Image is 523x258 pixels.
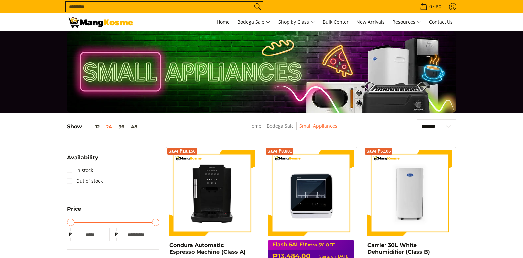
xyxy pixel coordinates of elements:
[428,4,433,9] span: 0
[67,206,81,217] summary: Open
[213,13,233,31] a: Home
[67,155,98,160] span: Availability
[234,13,274,31] a: Bodega Sale
[67,155,98,165] summary: Open
[115,124,128,129] button: 36
[67,231,74,238] span: ₱
[367,242,430,255] a: Carrier 30L White Dehumidifier (Class B)
[67,206,81,212] span: Price
[67,176,103,186] a: Out of stock
[217,19,230,25] span: Home
[200,122,385,137] nav: Breadcrumbs
[389,13,424,31] a: Resources
[67,123,140,130] h5: Show
[128,124,140,129] button: 48
[429,19,453,25] span: Contact Us
[392,18,421,26] span: Resources
[418,3,443,10] span: •
[426,13,456,31] a: Contact Us
[267,149,292,153] span: Save ₱8,801
[267,123,294,129] a: Bodega Sale
[275,13,318,31] a: Shop by Class
[252,2,263,12] button: Search
[139,13,456,31] nav: Main Menu
[366,149,391,153] span: Save ₱5,106
[248,123,261,129] a: Home
[435,4,442,9] span: ₱0
[82,124,103,129] button: 12
[353,13,388,31] a: New Arrivals
[67,17,133,28] img: Small Appliances l Mang Kosme: Home Appliances Warehouse Sale
[67,165,93,176] a: In stock
[169,242,246,255] a: Condura Automatic Espresso Machine (Class A)
[113,231,120,238] span: ₱
[278,18,315,26] span: Shop by Class
[356,19,385,25] span: New Arrivals
[169,149,196,153] span: Save ₱18,150
[320,13,352,31] a: Bulk Center
[367,150,452,236] img: Carrier 30L White Dehumidifier (Class B)
[237,18,270,26] span: Bodega Sale
[299,123,337,129] a: Small Appliances
[268,150,354,236] img: Toshiba Mini 4-Set Dishwasher (Class A)
[169,150,255,236] img: Condura Automatic Espresso Machine (Class A)
[103,124,115,129] button: 24
[323,19,349,25] span: Bulk Center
